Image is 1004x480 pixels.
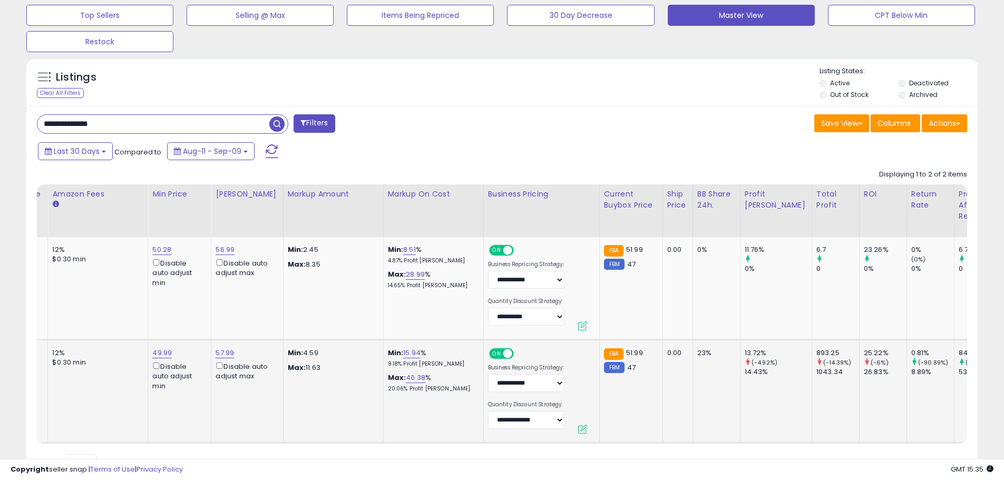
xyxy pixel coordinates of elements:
div: Disable auto adjust min [152,360,203,391]
p: 4.59 [288,348,375,358]
div: 0 [959,264,1001,273]
small: (-90.89%) [918,358,948,367]
span: ON [490,349,503,358]
div: Disable auto adjust min [152,257,203,288]
div: Markup Amount [288,189,379,200]
div: 0.00 [667,348,685,358]
button: Items Being Repriced [347,5,494,26]
span: 2025-10-10 15:35 GMT [951,464,993,474]
small: FBA [604,348,623,360]
div: $0.30 min [52,254,140,264]
button: Top Sellers [26,5,173,26]
a: 50.28 [152,244,171,255]
div: [PERSON_NAME] [216,189,278,200]
a: 40.38 [406,373,425,383]
div: $0.30 min [52,358,140,367]
a: 56.99 [216,244,235,255]
strong: Min: [288,244,304,254]
div: Profit After Returns [959,189,997,222]
span: 51.99 [626,348,643,358]
strong: Min: [288,348,304,358]
label: Quantity Discount Strategy: [488,298,564,305]
label: Deactivated [909,79,949,87]
p: 8.35 [288,260,375,269]
div: 846.07 [959,348,1001,358]
div: Return Rate [911,189,950,211]
p: 4.87% Profit [PERSON_NAME] [388,257,475,265]
div: Current Buybox Price [604,189,658,211]
button: Columns [871,114,920,132]
a: 57.99 [216,348,234,358]
button: Restock [26,31,173,52]
button: Last 30 Days [38,142,113,160]
div: Disable auto adjust max [216,257,275,278]
div: 23% [697,348,732,358]
span: OFF [512,246,529,255]
div: Profit [PERSON_NAME] [745,189,807,211]
div: 893.25 [816,348,859,358]
div: Displaying 1 to 2 of 2 items [879,170,967,180]
div: 0.00 [667,245,685,254]
label: Archived [909,90,938,99]
small: FBA [604,245,623,257]
a: 49.99 [152,348,172,358]
button: Master View [668,5,815,26]
div: Min Price [152,189,207,200]
button: CPT Below Min [828,5,975,26]
small: (0%) [911,255,926,263]
span: Last 30 Days [54,146,100,156]
p: 2.45 [288,245,375,254]
div: 25.22% [864,348,906,358]
small: FBM [604,362,625,373]
div: 8.89% [911,367,954,377]
small: (-14.39%) [823,358,851,367]
div: 6.7 [816,245,859,254]
div: 0% [864,264,906,273]
div: seller snap | | [11,465,183,475]
div: ROI [864,189,902,200]
strong: Max: [288,363,306,373]
span: Columns [878,118,911,129]
div: Business Pricing [488,189,595,200]
th: The percentage added to the cost of goods (COGS) that forms the calculator for Min & Max prices. [383,184,483,237]
div: 539.51 [959,367,1001,377]
small: FBM [604,259,625,270]
strong: Copyright [11,464,49,474]
div: 0 [816,264,859,273]
div: Disable auto adjust max [216,360,275,381]
button: Filters [294,114,335,133]
div: 0% [697,245,732,254]
b: Max: [388,269,406,279]
div: Clear All Filters [37,88,84,98]
div: 6.7 [959,245,1001,254]
a: 15.94 [403,348,421,358]
div: Markup on Cost [388,189,479,200]
div: 0% [911,264,954,273]
div: % [388,348,475,368]
span: Show: entries [45,458,121,468]
small: (-4.92%) [752,358,777,367]
div: % [388,245,475,265]
p: 9.18% Profit [PERSON_NAME] [388,360,475,368]
div: 12% [52,348,140,358]
strong: Max: [288,259,306,269]
div: 14.43% [745,367,812,377]
a: 8.51 [403,244,416,255]
h5: Listings [56,70,96,85]
button: 30 Day Decrease [507,5,654,26]
label: Quantity Discount Strategy: [488,401,564,408]
button: Selling @ Max [187,5,334,26]
button: Aug-11 - Sep-09 [167,142,255,160]
b: Min: [388,348,404,358]
div: Low Price FBA [5,189,43,211]
div: BB Share 24h. [697,189,736,211]
a: Privacy Policy [137,464,183,474]
label: Out of Stock [830,90,869,99]
span: 47 [627,363,636,373]
span: 51.99 [626,244,643,254]
span: Aug-11 - Sep-09 [183,146,241,156]
p: Listing States: [820,66,978,76]
div: % [388,373,475,393]
div: 23.26% [864,245,906,254]
div: 0% [745,264,812,273]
